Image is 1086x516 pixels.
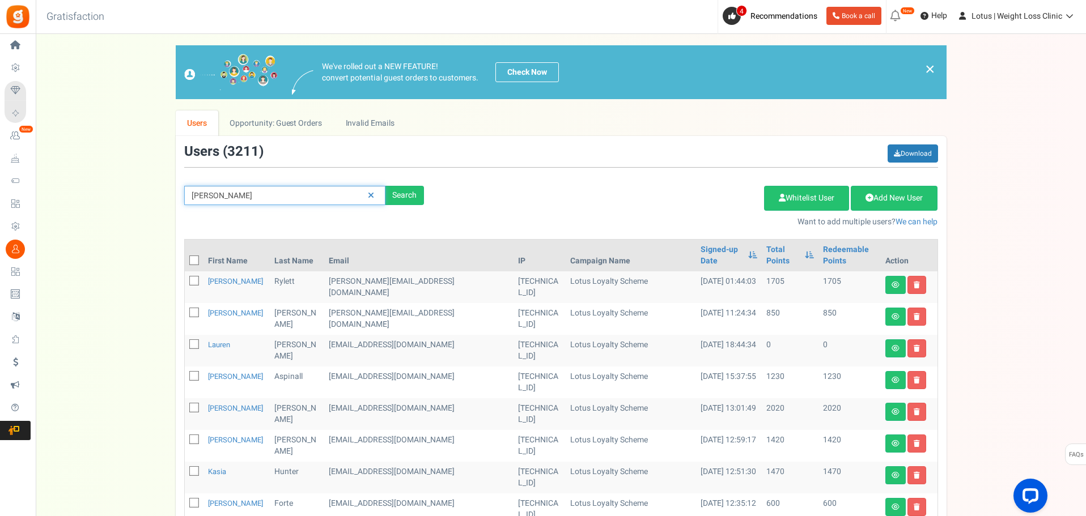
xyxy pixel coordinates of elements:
a: Total Points [766,244,799,267]
i: View details [892,282,900,288]
a: [PERSON_NAME] [208,434,263,445]
td: 1230 [762,366,818,398]
i: Delete user [914,472,920,479]
i: Delete user [914,408,920,415]
a: [PERSON_NAME] [208,498,263,509]
a: Opportunity: Guest Orders [218,110,333,136]
td: [TECHNICAL_ID] [514,430,566,462]
td: 1705 [818,271,880,303]
td: [DATE] 18:44:34 [696,335,762,366]
a: [PERSON_NAME] [208,276,263,287]
a: Help [916,7,952,25]
i: View details [892,313,900,320]
td: [PERSON_NAME] [270,430,324,462]
i: Delete user [914,282,920,288]
i: View details [892,408,900,415]
td: 0 [762,335,818,366]
td: [TECHNICAL_ID] [514,271,566,303]
th: Email [324,240,514,271]
td: [PERSON_NAME] [270,335,324,366]
a: Signed-up Date [701,244,743,267]
td: [DATE] 15:37:55 [696,366,762,398]
h3: Gratisfaction [34,6,117,28]
td: [DATE] 13:01:49 [696,398,762,430]
td: [DATE] 12:51:30 [696,462,762,493]
td: Lotus Loyalty Scheme [566,398,696,430]
td: [TECHNICAL_ID] [514,303,566,335]
i: Delete user [914,440,920,447]
td: 1470 [762,462,818,493]
i: Delete user [914,377,920,383]
a: 4 Recommendations [723,7,822,25]
td: [PERSON_NAME] [270,303,324,335]
a: Download [888,144,938,163]
i: Delete user [914,345,920,352]
p: We've rolled out a NEW FEATURE! convert potential guest orders to customers. [322,61,478,84]
td: 1705 [762,271,818,303]
th: Campaign Name [566,240,696,271]
td: subscriber,slicewp_affiliate [324,335,514,366]
span: FAQs [1068,444,1084,466]
img: images [292,70,313,95]
td: 1230 [818,366,880,398]
td: [PERSON_NAME][EMAIL_ADDRESS][DOMAIN_NAME] [324,271,514,303]
i: View details [892,377,900,383]
th: IP [514,240,566,271]
td: 2020 [762,398,818,430]
td: [DATE] 11:24:34 [696,303,762,335]
em: New [19,125,33,133]
th: Action [881,240,937,271]
i: View details [892,345,900,352]
td: [DATE] 12:59:17 [696,430,762,462]
a: Users [176,110,219,136]
img: Gratisfaction [5,4,31,29]
td: 1420 [762,430,818,462]
td: [PERSON_NAME] [270,398,324,430]
span: Lotus | Weight Loss Clinic [972,10,1062,22]
td: 2020 [818,398,880,430]
a: Invalid Emails [334,110,406,136]
td: Lotus Loyalty Scheme [566,430,696,462]
td: Lotus Loyalty Scheme [566,271,696,303]
h3: Users ( ) [184,144,264,159]
td: [TECHNICAL_ID] [514,462,566,493]
span: Help [928,10,947,22]
td: customer [324,366,514,398]
td: 850 [762,303,818,335]
div: Search [385,186,424,205]
a: × [925,62,935,76]
a: We can help [896,216,937,228]
a: [PERSON_NAME] [208,371,263,382]
td: [TECHNICAL_ID] [514,398,566,430]
th: First Name [203,240,270,271]
td: customer [324,430,514,462]
td: Aspinall [270,366,324,398]
a: Book a call [826,7,881,25]
td: [TECHNICAL_ID] [514,366,566,398]
td: Rylett [270,271,324,303]
span: 3211 [227,142,259,161]
td: Lotus Loyalty Scheme [566,335,696,366]
i: View details [892,504,900,510]
th: Last Name [270,240,324,271]
td: 1470 [818,462,880,493]
a: New [5,126,31,146]
td: Lotus Loyalty Scheme [566,303,696,335]
td: Lotus Loyalty Scheme [566,366,696,398]
td: 0 [818,335,880,366]
td: customer [324,398,514,430]
td: [DATE] 01:44:03 [696,271,762,303]
td: customer [324,462,514,493]
td: 850 [818,303,880,335]
a: Check Now [495,62,559,82]
i: View details [892,440,900,447]
td: 1420 [818,430,880,462]
a: Reset [362,186,380,206]
td: Lotus Loyalty Scheme [566,462,696,493]
input: Search by email or name [184,186,385,205]
i: Delete user [914,313,920,320]
i: View details [892,472,900,479]
span: Recommendations [750,10,817,22]
p: Want to add multiple users? [441,216,938,228]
